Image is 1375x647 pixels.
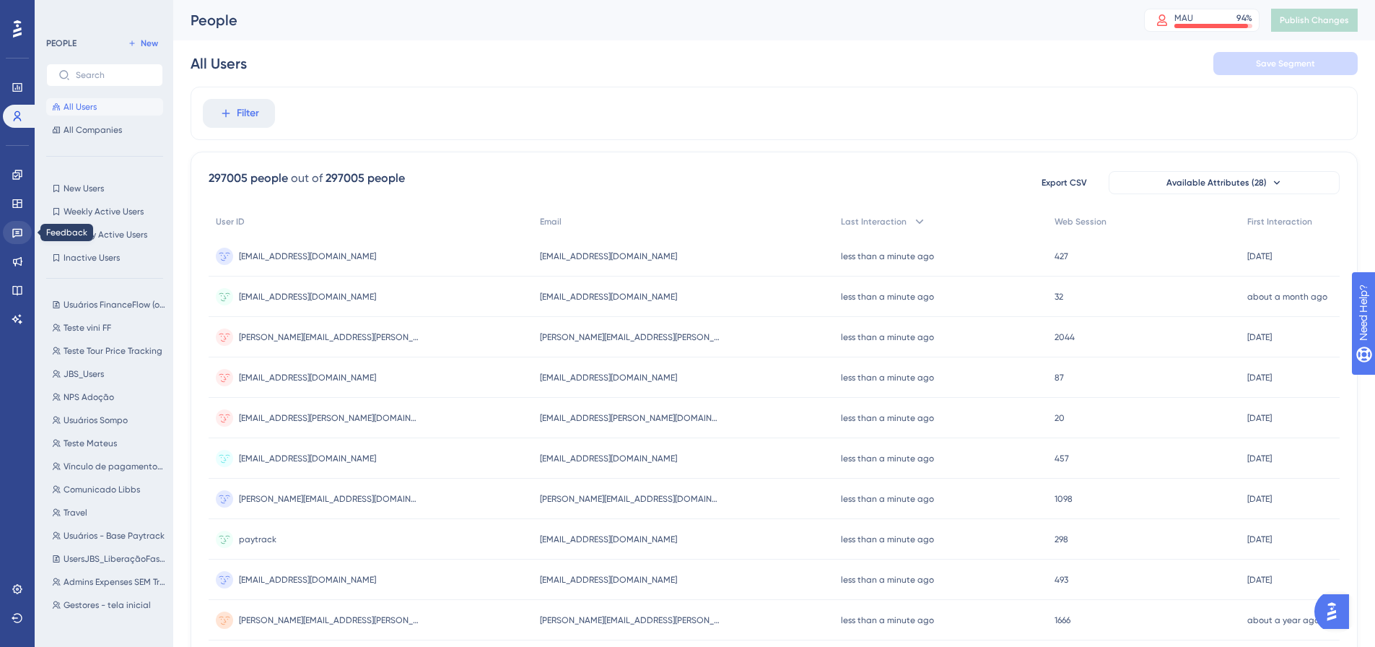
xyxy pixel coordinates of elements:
[239,331,419,343] span: [PERSON_NAME][EMAIL_ADDRESS][PERSON_NAME][DOMAIN_NAME]
[1247,494,1272,504] time: [DATE]
[1055,493,1073,505] span: 1098
[141,38,158,49] span: New
[1314,590,1358,633] iframe: UserGuiding AI Assistant Launcher
[64,507,87,518] span: Travel
[46,458,172,475] button: Vínculo de pagamentos aos fornecedores (4 contas -admin)
[841,332,934,342] time: less than a minute ago
[540,493,720,505] span: [PERSON_NAME][EMAIL_ADDRESS][DOMAIN_NAME]
[46,180,163,197] button: New Users
[46,435,172,452] button: Teste Mateus
[540,251,677,262] span: [EMAIL_ADDRESS][DOMAIN_NAME]
[64,553,166,565] span: UsersJBS_LiberaçãoFase1
[46,481,172,498] button: Comunicado Libbs
[46,365,172,383] button: JBS_Users
[1109,171,1340,194] button: Available Attributes (28)
[46,121,163,139] button: All Companies
[540,453,677,464] span: [EMAIL_ADDRESS][DOMAIN_NAME]
[64,183,104,194] span: New Users
[540,412,720,424] span: [EMAIL_ADDRESS][PERSON_NAME][DOMAIN_NAME]
[76,70,151,80] input: Search
[46,249,163,266] button: Inactive Users
[841,575,934,585] time: less than a minute ago
[239,291,376,303] span: [EMAIL_ADDRESS][DOMAIN_NAME]
[540,291,677,303] span: [EMAIL_ADDRESS][DOMAIN_NAME]
[540,331,720,343] span: [PERSON_NAME][EMAIL_ADDRESS][PERSON_NAME][DOMAIN_NAME]
[1256,58,1315,69] span: Save Segment
[239,453,376,464] span: [EMAIL_ADDRESS][DOMAIN_NAME]
[64,530,165,542] span: Usuários - Base Paytrack
[1028,171,1100,194] button: Export CSV
[540,615,720,626] span: [PERSON_NAME][EMAIL_ADDRESS][PERSON_NAME][DOMAIN_NAME]
[64,322,111,334] span: Teste vini FF
[239,251,376,262] span: [EMAIL_ADDRESS][DOMAIN_NAME]
[46,388,172,406] button: NPS Adoção
[1280,14,1349,26] span: Publish Changes
[841,251,934,261] time: less than a minute ago
[64,124,122,136] span: All Companies
[239,412,419,424] span: [EMAIL_ADDRESS][PERSON_NAME][DOMAIN_NAME]
[1247,332,1272,342] time: [DATE]
[203,99,275,128] button: Filter
[540,574,677,586] span: [EMAIL_ADDRESS][DOMAIN_NAME]
[64,368,104,380] span: JBS_Users
[1174,12,1193,24] div: MAU
[64,484,140,495] span: Comunicado Libbs
[1055,251,1068,262] span: 427
[64,391,114,403] span: NPS Adoção
[46,98,163,116] button: All Users
[46,38,77,49] div: PEOPLE
[64,576,166,588] span: Admins Expenses SEM Travel
[841,216,907,227] span: Last Interaction
[1247,373,1272,383] time: [DATE]
[1166,177,1267,188] span: Available Attributes (28)
[1055,453,1069,464] span: 457
[291,170,323,187] div: out of
[1055,372,1064,383] span: 87
[64,206,144,217] span: Weekly Active Users
[46,412,172,429] button: Usuários Sompo
[1247,251,1272,261] time: [DATE]
[216,216,245,227] span: User ID
[841,534,934,544] time: less than a minute ago
[1247,292,1327,302] time: about a month ago
[1247,216,1312,227] span: First Interaction
[1213,52,1358,75] button: Save Segment
[46,504,172,521] button: Travel
[46,296,172,313] button: Usuários FinanceFlow (out./25)
[64,299,166,311] span: Usuários FinanceFlow (out./25)
[1055,412,1065,424] span: 20
[46,203,163,220] button: Weekly Active Users
[46,319,172,336] button: Teste vini FF
[1055,216,1106,227] span: Web Session
[1055,291,1063,303] span: 32
[237,105,259,122] span: Filter
[64,252,120,264] span: Inactive Users
[64,438,117,449] span: Teste Mateus
[46,596,172,614] button: Gestores - tela inicial
[1247,453,1272,464] time: [DATE]
[123,35,163,52] button: New
[34,4,90,21] span: Need Help?
[1055,331,1075,343] span: 2044
[1247,575,1272,585] time: [DATE]
[46,527,172,544] button: Usuários - Base Paytrack
[1271,9,1358,32] button: Publish Changes
[841,453,934,464] time: less than a minute ago
[239,574,376,586] span: [EMAIL_ADDRESS][DOMAIN_NAME]
[841,615,934,625] time: less than a minute ago
[1247,534,1272,544] time: [DATE]
[46,226,163,243] button: Monthly Active Users
[1042,177,1087,188] span: Export CSV
[1055,615,1070,626] span: 1666
[209,170,288,187] div: 297005 people
[239,534,276,545] span: paytrack
[46,342,172,360] button: Teste Tour Price Tracking
[64,101,97,113] span: All Users
[841,413,934,423] time: less than a minute ago
[239,493,419,505] span: [PERSON_NAME][EMAIL_ADDRESS][DOMAIN_NAME]
[1247,413,1272,423] time: [DATE]
[64,345,162,357] span: Teste Tour Price Tracking
[46,573,172,591] button: Admins Expenses SEM Travel
[1055,574,1068,586] span: 493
